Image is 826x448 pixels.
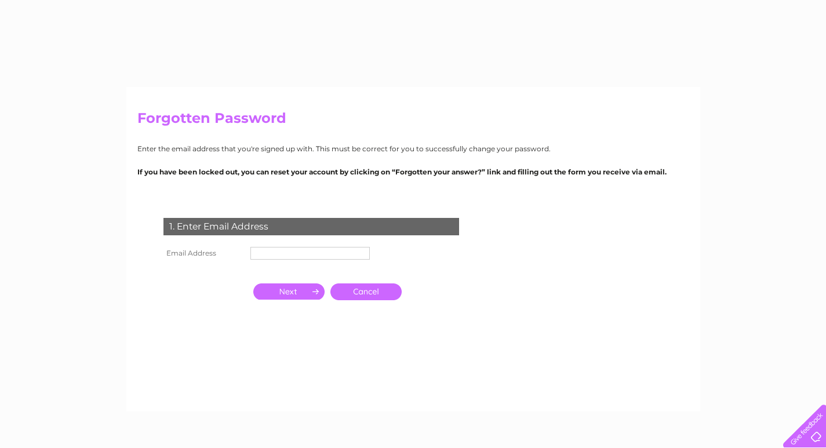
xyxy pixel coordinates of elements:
h2: Forgotten Password [137,110,689,132]
div: 1. Enter Email Address [163,218,459,235]
p: If you have been locked out, you can reset your account by clicking on “Forgotten your answer?” l... [137,166,689,177]
th: Email Address [161,244,248,263]
p: Enter the email address that you're signed up with. This must be correct for you to successfully ... [137,143,689,154]
a: Cancel [330,283,402,300]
